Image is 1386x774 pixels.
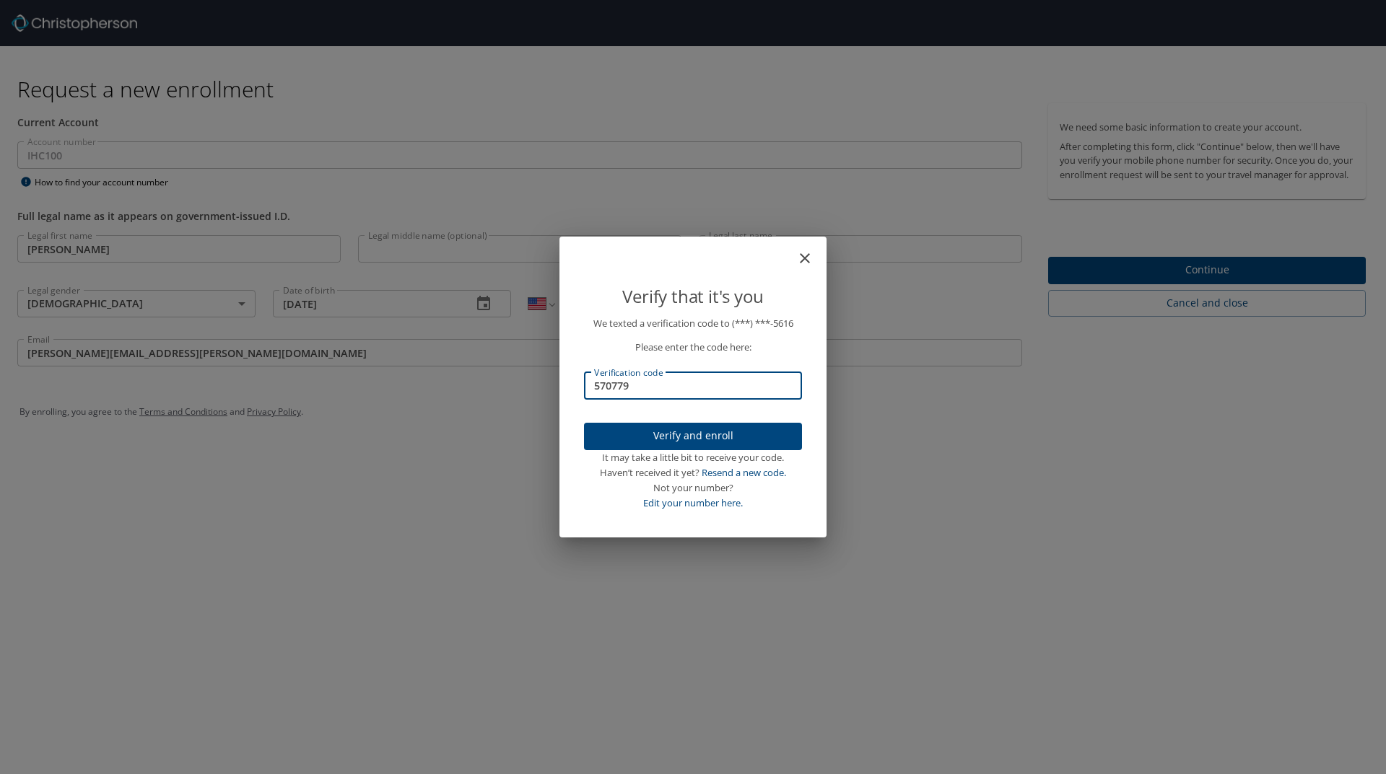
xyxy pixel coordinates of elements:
div: Haven’t received it yet? [584,465,802,480]
p: We texted a verification code to (***) ***- 5616 [584,316,802,331]
button: close [803,242,821,260]
span: Verify and enroll [596,427,790,445]
a: Resend a new code. [702,466,786,479]
div: Not your number? [584,480,802,496]
a: Edit your number here. [643,496,743,509]
p: Please enter the code here: [584,340,802,355]
div: It may take a little bit to receive your code. [584,450,802,465]
p: Verify that it's you [584,283,802,310]
button: Verify and enroll [584,423,802,451]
